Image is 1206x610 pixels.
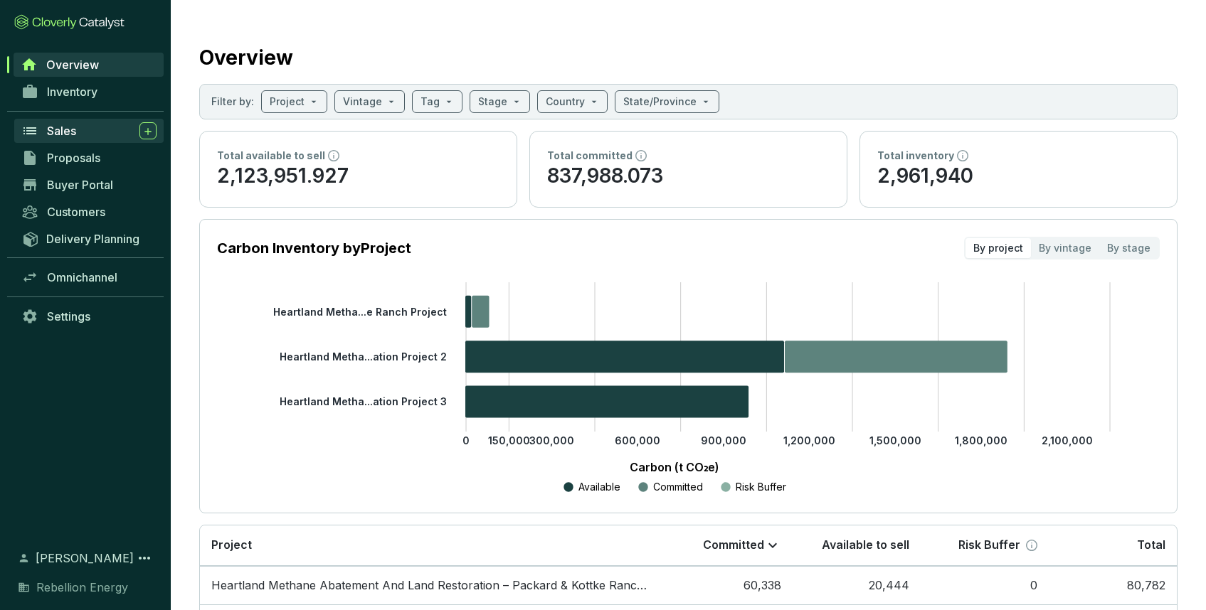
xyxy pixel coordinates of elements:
tspan: 2,100,000 [1042,434,1093,446]
h2: Overview [199,43,293,73]
div: By stage [1099,238,1158,258]
td: 80,782 [1049,566,1177,605]
p: Available [578,480,620,494]
p: Committed [703,537,764,553]
td: 20,444 [793,566,921,605]
div: segmented control [964,237,1160,259]
p: 2,123,951.927 [217,163,499,190]
span: Overview [46,58,99,72]
span: Customers [47,205,105,219]
td: 0 [921,566,1049,605]
th: Project [200,525,665,566]
tspan: 0 [462,434,470,446]
p: Carbon Inventory by Project [217,238,411,258]
p: Carbon (t CO₂e) [238,459,1110,476]
a: Overview [14,53,164,77]
tspan: Heartland Metha...e Ranch Project [273,305,447,317]
a: Sales [14,119,164,143]
tspan: 900,000 [701,434,746,446]
p: 837,988.073 [547,163,830,190]
a: Customers [14,200,164,224]
tspan: 150,000 [488,434,530,446]
td: 60,338 [665,566,793,605]
p: Committed [653,480,703,494]
p: Total committed [547,149,633,163]
span: Sales [47,124,76,138]
a: Omnichannel [14,265,164,289]
p: 2,961,940 [877,163,1160,190]
a: Buyer Portal [14,173,164,197]
tspan: 600,000 [615,434,660,446]
tspan: 1,800,000 [955,434,1007,446]
p: Total available to sell [217,149,325,163]
span: Delivery Planning [46,232,139,246]
td: Heartland Methane Abatement And Land Restoration – Packard & Kottke Ranch Project [200,566,665,605]
span: [PERSON_NAME] [36,550,134,567]
a: Settings [14,304,164,328]
p: Filter by: [211,95,254,109]
span: Buyer Portal [47,178,113,192]
span: Settings [47,309,90,323]
p: Risk Buffer [958,537,1020,553]
th: Available to sell [793,525,921,566]
span: Proposals [47,151,100,165]
a: Delivery Planning [14,227,164,250]
div: By project [966,238,1031,258]
tspan: Heartland Metha...ation Project 3 [280,395,447,407]
div: By vintage [1031,238,1099,258]
tspan: 300,000 [529,434,574,446]
span: Omnichannel [47,270,117,284]
tspan: 1,500,000 [869,434,921,446]
span: Rebellion Energy [36,579,128,596]
p: Total inventory [877,149,954,163]
a: Proposals [14,146,164,170]
tspan: 1,200,000 [783,434,835,446]
span: Inventory [47,85,97,99]
tspan: Heartland Metha...ation Project 2 [280,351,447,363]
p: Risk Buffer [736,480,786,494]
th: Total [1049,525,1177,566]
a: Inventory [14,80,164,104]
